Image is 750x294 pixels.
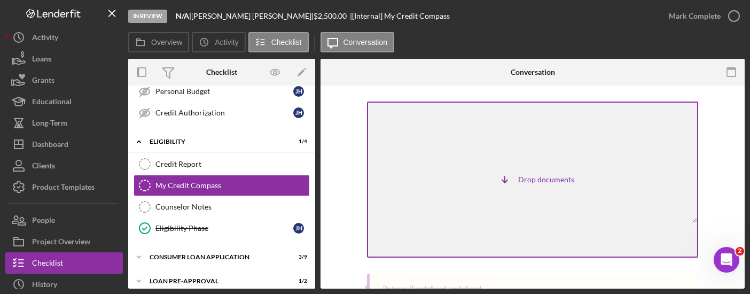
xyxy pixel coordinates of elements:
div: My Credit Compass [155,181,309,190]
div: Eligibility [150,138,280,145]
div: Educational [32,91,72,115]
button: People [5,210,123,231]
label: Overview [151,38,182,47]
a: Eligibility PhaseJH [134,218,310,239]
div: 3 / 9 [288,254,307,260]
div: Personal Budget [155,87,293,96]
label: Activity [215,38,238,47]
div: J H [293,107,304,118]
a: My Credit Compass [134,175,310,196]
button: Project Overview [5,231,123,252]
a: Counselor Notes [134,196,310,218]
button: Loans [5,48,123,69]
div: 1 / 2 [288,278,307,284]
b: N/A [176,11,189,20]
a: Personal BudgetJH [134,81,310,102]
div: Long-Term [32,112,67,136]
a: Credit AuthorizationJH [134,102,310,123]
button: Checklist [5,252,123,274]
div: Consumer Loan Application [150,254,280,260]
button: Mark Complete [658,5,745,27]
div: Activity [32,27,58,51]
label: Checklist [271,38,302,47]
div: In Review [128,10,167,23]
button: Educational [5,91,123,112]
div: Credit Authorization [155,109,293,117]
div: People [32,210,55,234]
button: Overview [128,32,189,52]
div: Mark Complete [669,5,721,27]
span: 2 [736,247,744,256]
div: Drop documents [367,102,698,258]
div: Checklist [206,68,237,76]
button: Product Templates [5,176,123,198]
iframe: Intercom live chat [714,247,739,273]
div: Product Templates [32,176,95,200]
div: 1 / 4 [288,138,307,145]
div: Eligibility Phase [155,224,293,233]
label: Conversation [343,38,388,47]
button: Activity [192,32,245,52]
div: Dashboard [32,134,68,158]
button: Checklist [248,32,309,52]
button: Conversation [321,32,395,52]
div: $2,500.00 [314,12,350,20]
div: Loans [32,48,51,72]
button: Activity [5,27,123,48]
div: J H [293,223,304,234]
div: | [176,12,191,20]
div: [Internal] undefined undefined [383,284,481,293]
div: Credit Report [155,160,309,168]
div: Project Overview [32,231,90,255]
div: Conversation [511,68,555,76]
div: Grants [32,69,54,94]
button: Clients [5,155,123,176]
div: Loan Pre-Approval [150,278,280,284]
button: Grants [5,69,123,91]
div: | [Internal] My Credit Compass [350,12,450,20]
div: [PERSON_NAME] [PERSON_NAME] | [191,12,314,20]
button: Long-Term [5,112,123,134]
div: J H [293,86,304,97]
div: Checklist [32,252,63,276]
button: Dashboard [5,134,123,155]
div: Clients [32,155,55,179]
a: Credit Report [134,153,310,175]
div: Counselor Notes [155,203,309,211]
